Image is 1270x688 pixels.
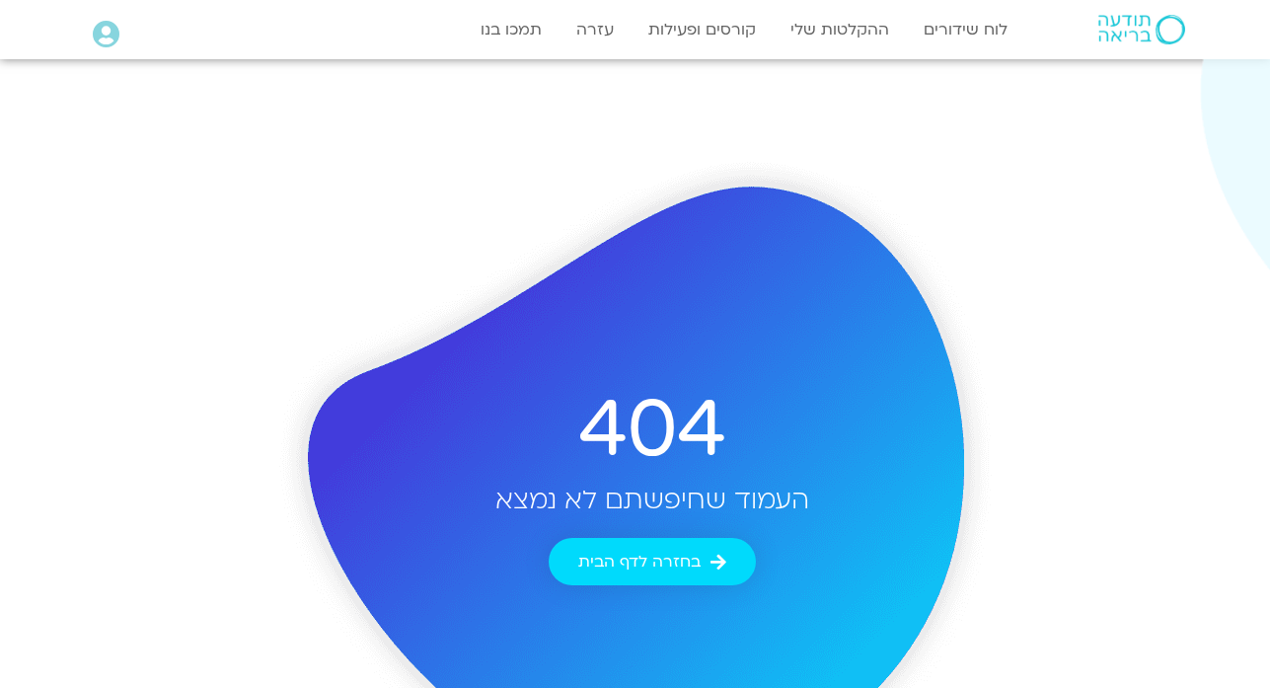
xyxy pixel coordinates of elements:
h2: 404 [483,383,823,478]
a: לוח שידורים [914,11,1017,48]
span: בחזרה לדף הבית [578,553,701,571]
a: תמכו בנו [471,11,552,48]
h2: העמוד שחיפשתם לא נמצא [483,483,823,518]
a: קורסים ופעילות [638,11,766,48]
img: תודעה בריאה [1098,15,1185,44]
a: ההקלטות שלי [781,11,899,48]
a: עזרה [566,11,624,48]
a: בחזרה לדף הבית [549,538,756,585]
